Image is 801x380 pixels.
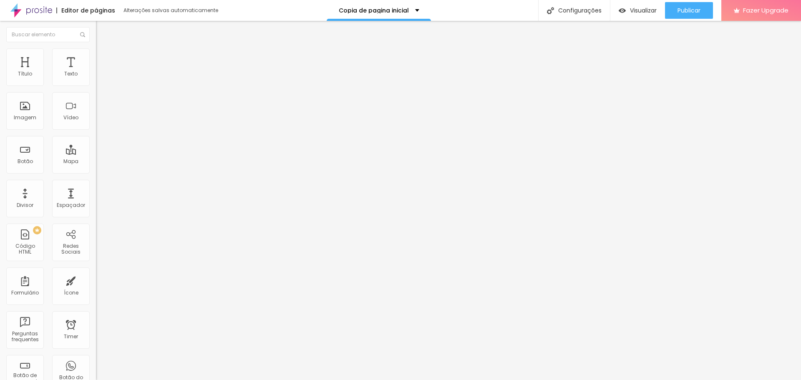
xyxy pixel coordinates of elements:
[64,71,78,77] div: Texto
[547,7,554,14] img: Icone
[80,32,85,37] img: Icone
[665,2,713,19] button: Publicar
[57,202,85,208] div: Espaçador
[123,8,219,13] div: Alterações salvas automaticamente
[96,21,801,380] iframe: Editor
[630,7,657,14] span: Visualizar
[56,8,115,13] div: Editor de páginas
[678,7,700,14] span: Publicar
[63,115,78,121] div: Vídeo
[619,7,626,14] img: view-1.svg
[54,243,87,255] div: Redes Sociais
[64,290,78,296] div: Ícone
[18,71,32,77] div: Título
[63,159,78,164] div: Mapa
[339,8,409,13] p: Copia de pagina inicial
[11,290,39,296] div: Formulário
[8,243,41,255] div: Código HTML
[610,2,665,19] button: Visualizar
[18,159,33,164] div: Botão
[6,27,90,42] input: Buscar elemento
[64,334,78,340] div: Timer
[8,331,41,343] div: Perguntas frequentes
[14,115,36,121] div: Imagem
[17,202,33,208] div: Divisor
[743,7,788,14] span: Fazer Upgrade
